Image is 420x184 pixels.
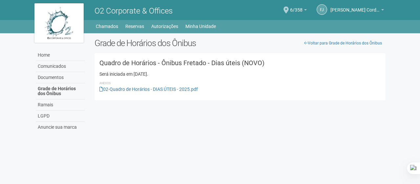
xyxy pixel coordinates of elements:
a: 6/358 [290,8,307,13]
a: Minha Unidade [185,22,216,31]
a: 02-Quadro de Horários - DIAS ÚTEIS - 2025.pdf [99,87,198,92]
a: Voltar para Grade de Horários dos Ônibus [301,38,386,48]
li: Anexos [99,80,381,86]
a: FJ [317,4,327,15]
div: Será iniciada em [DATE]. [99,71,381,77]
a: LGPD [36,111,85,122]
a: Chamados [96,22,118,31]
a: Reservas [125,22,144,31]
a: Autorizações [151,22,178,31]
a: Documentos [36,72,85,83]
a: Anuncie sua marca [36,122,85,133]
span: O2 Corporate & Offices [94,6,173,15]
img: logo.jpg [34,3,84,43]
a: Ramais [36,99,85,111]
h2: Grade de Horários dos Ônibus [94,38,386,48]
a: Grade de Horários dos Ônibus [36,83,85,99]
span: 6/358 [290,1,303,13]
h3: Quadro de Horários - Ônibus Fretado - Dias úteis (NOVO) [99,60,381,66]
a: [PERSON_NAME] Cordeiro da S. Jr. [330,8,384,13]
span: Francisco J. Cordeiro da S. Jr. [330,1,380,13]
a: Comunicados [36,61,85,72]
a: Home [36,50,85,61]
